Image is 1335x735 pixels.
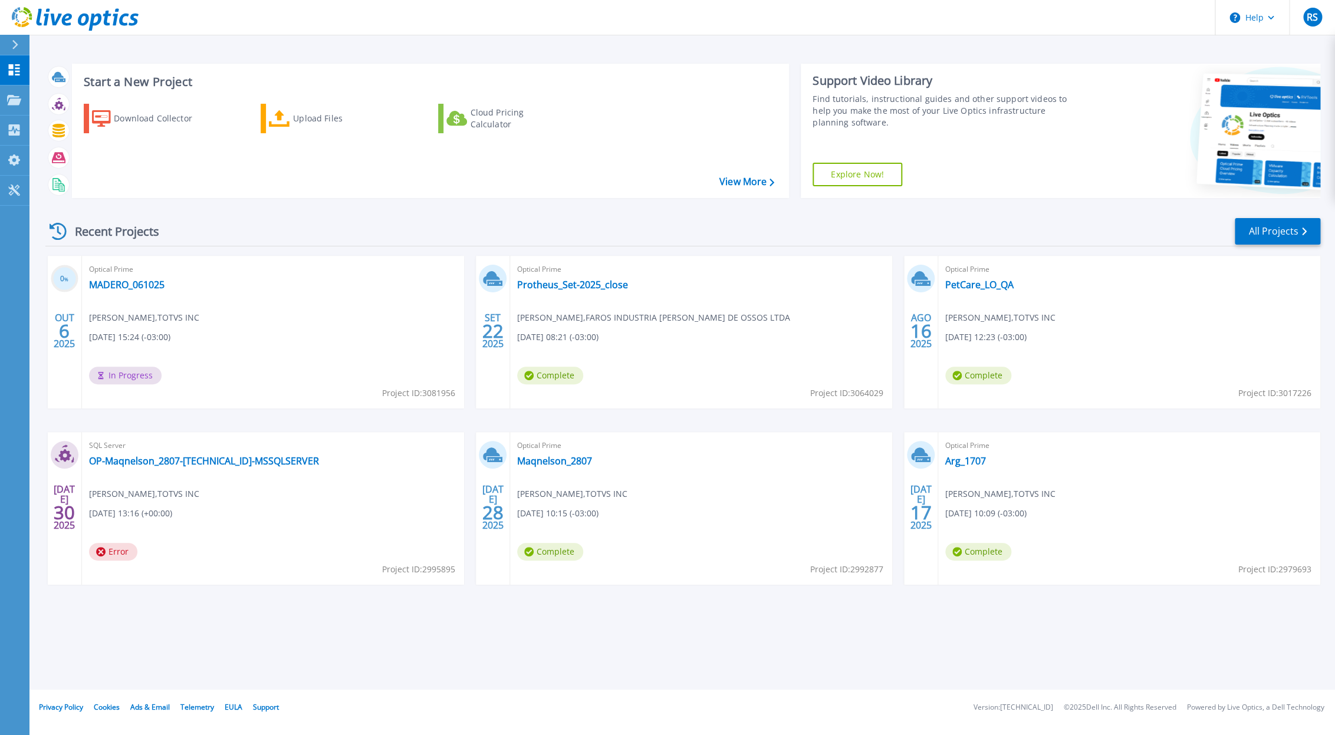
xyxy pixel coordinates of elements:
a: Cloud Pricing Calculator [438,104,570,133]
div: OUT 2025 [53,309,75,352]
span: [DATE] 12:23 (-03:00) [945,331,1027,344]
a: MADERO_061025 [89,279,165,291]
span: [PERSON_NAME] , TOTVS INC [945,487,1055,500]
span: Project ID: 2995895 [382,563,455,576]
div: [DATE] 2025 [909,486,932,529]
span: [DATE] 15:24 (-03:00) [89,331,170,344]
h3: 0 [51,272,78,286]
div: Download Collector [114,107,208,130]
span: Optical Prime [945,263,1313,276]
a: All Projects [1235,218,1320,245]
a: Cookies [94,702,120,712]
li: Version: [TECHNICAL_ID] [974,704,1053,711]
span: 16 [910,326,931,336]
a: Support [253,702,279,712]
a: Privacy Policy [39,702,83,712]
div: Find tutorials, instructional guides and other support videos to help you make the most of your L... [813,93,1080,128]
span: Optical Prime [945,439,1313,452]
a: EULA [225,702,242,712]
span: Complete [945,367,1011,384]
span: SQL Server [89,439,457,452]
span: RS [1307,12,1318,22]
span: [PERSON_NAME] , TOTVS INC [89,487,199,500]
div: [DATE] 2025 [53,486,75,529]
span: 28 [482,507,503,518]
span: 17 [910,507,931,518]
span: Project ID: 2992877 [810,563,883,576]
span: Complete [945,543,1011,561]
div: Recent Projects [45,217,175,246]
a: Upload Files [261,104,392,133]
span: 22 [482,326,503,336]
span: [PERSON_NAME] , TOTVS INC [945,311,1055,324]
div: AGO 2025 [909,309,932,352]
div: Cloud Pricing Calculator [470,107,564,130]
li: Powered by Live Optics, a Dell Technology [1187,704,1324,711]
span: [DATE] 13:16 (+00:00) [89,507,172,520]
a: Arg_1707 [945,455,986,467]
div: SET 2025 [481,309,504,352]
a: Maqnelson_2807 [517,455,592,467]
span: Project ID: 3081956 [382,387,455,400]
a: View More [719,176,774,187]
span: [DATE] 10:15 (-03:00) [517,507,599,520]
a: Ads & Email [130,702,170,712]
span: In Progress [89,367,162,384]
span: Error [89,543,137,561]
span: [DATE] 08:21 (-03:00) [517,331,599,344]
span: Complete [517,367,583,384]
a: Telemetry [180,702,214,712]
a: Explore Now! [813,163,902,186]
span: Project ID: 3017226 [1238,387,1311,400]
span: Project ID: 2979693 [1238,563,1311,576]
span: % [64,276,68,282]
span: 6 [59,326,70,336]
span: Complete [517,543,583,561]
div: Support Video Library [813,73,1080,88]
div: Upload Files [293,107,387,130]
div: [DATE] 2025 [481,486,504,529]
span: [PERSON_NAME] , TOTVS INC [517,487,627,500]
a: Download Collector [84,104,215,133]
h3: Start a New Project [84,75,774,88]
a: OP-Maqnelson_2807-[TECHNICAL_ID]-MSSQLSERVER [89,455,319,467]
span: [PERSON_NAME] , TOTVS INC [89,311,199,324]
span: Optical Prime [517,439,885,452]
span: [DATE] 10:09 (-03:00) [945,507,1027,520]
a: PetCare_LO_QA [945,279,1014,291]
span: 30 [54,507,75,518]
span: Project ID: 3064029 [810,387,883,400]
span: Optical Prime [89,263,457,276]
a: Protheus_Set-2025_close [517,279,628,291]
span: [PERSON_NAME] , FAROS INDUSTRIA [PERSON_NAME] DE OSSOS LTDA [517,311,790,324]
span: Optical Prime [517,263,885,276]
li: © 2025 Dell Inc. All Rights Reserved [1064,704,1176,711]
